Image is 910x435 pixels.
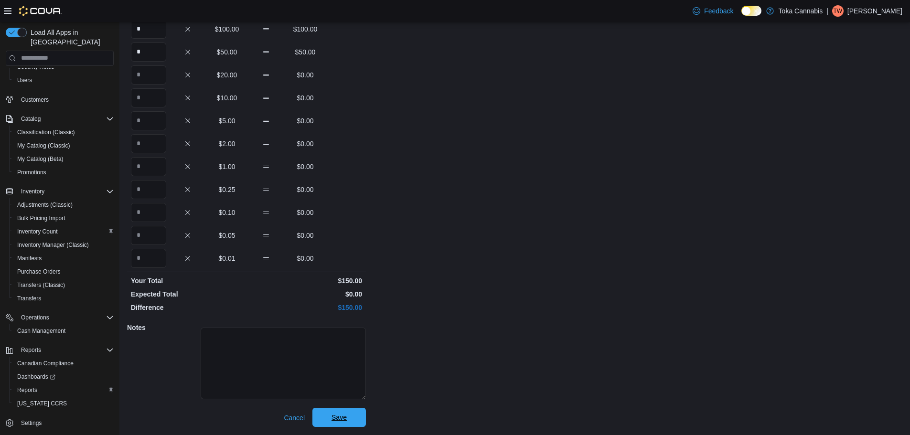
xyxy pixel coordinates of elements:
[17,214,65,222] span: Bulk Pricing Import
[13,199,76,211] a: Adjustments (Classic)
[17,113,114,125] span: Catalog
[13,127,114,138] span: Classification (Classic)
[17,155,64,163] span: My Catalog (Beta)
[834,5,843,17] span: TW
[13,140,114,151] span: My Catalog (Classic)
[17,113,44,125] button: Catalog
[131,289,245,299] p: Expected Total
[13,266,64,277] a: Purchase Orders
[209,185,245,194] p: $0.25
[17,268,61,276] span: Purchase Orders
[13,384,41,396] a: Reports
[288,139,323,149] p: $0.00
[13,167,114,178] span: Promotions
[13,358,114,369] span: Canadian Compliance
[288,93,323,103] p: $0.00
[288,162,323,171] p: $0.00
[13,212,114,224] span: Bulk Pricing Import
[13,293,45,304] a: Transfers
[288,208,323,217] p: $0.00
[13,74,114,86] span: Users
[10,126,118,139] button: Classification (Classic)
[10,265,118,278] button: Purchase Orders
[17,228,58,235] span: Inventory Count
[2,112,118,126] button: Catalog
[17,142,70,149] span: My Catalog (Classic)
[13,293,114,304] span: Transfers
[13,266,114,277] span: Purchase Orders
[741,6,761,16] input: Dark Mode
[131,134,166,153] input: Quantity
[209,47,245,57] p: $50.00
[13,167,50,178] a: Promotions
[21,419,42,427] span: Settings
[13,199,114,211] span: Adjustments (Classic)
[17,327,65,335] span: Cash Management
[209,93,245,103] p: $10.00
[131,20,166,39] input: Quantity
[17,417,114,429] span: Settings
[13,153,114,165] span: My Catalog (Beta)
[13,226,62,237] a: Inventory Count
[17,312,114,323] span: Operations
[13,253,114,264] span: Manifests
[13,279,114,291] span: Transfers (Classic)
[17,360,74,367] span: Canadian Compliance
[248,303,362,312] p: $150.00
[10,212,118,225] button: Bulk Pricing Import
[17,417,45,429] a: Settings
[131,249,166,268] input: Quantity
[2,185,118,198] button: Inventory
[17,295,41,302] span: Transfers
[13,398,71,409] a: [US_STATE] CCRS
[13,358,77,369] a: Canadian Compliance
[248,289,362,299] p: $0.00
[17,386,37,394] span: Reports
[131,42,166,62] input: Quantity
[2,311,118,324] button: Operations
[13,371,59,382] a: Dashboards
[27,28,114,47] span: Load All Apps in [GEOGRAPHIC_DATA]
[19,6,62,16] img: Cova
[17,94,114,106] span: Customers
[288,116,323,126] p: $0.00
[131,157,166,176] input: Quantity
[826,5,828,17] p: |
[17,373,55,381] span: Dashboards
[288,70,323,80] p: $0.00
[332,413,347,422] span: Save
[17,201,73,209] span: Adjustments (Classic)
[10,152,118,166] button: My Catalog (Beta)
[10,238,118,252] button: Inventory Manager (Classic)
[13,325,114,337] span: Cash Management
[2,343,118,357] button: Reports
[13,74,36,86] a: Users
[10,397,118,410] button: [US_STATE] CCRS
[13,371,114,382] span: Dashboards
[10,383,118,397] button: Reports
[10,324,118,338] button: Cash Management
[131,303,245,312] p: Difference
[13,279,69,291] a: Transfers (Classic)
[13,153,67,165] a: My Catalog (Beta)
[17,344,45,356] button: Reports
[131,65,166,85] input: Quantity
[704,6,733,16] span: Feedback
[13,140,74,151] a: My Catalog (Classic)
[17,344,114,356] span: Reports
[17,186,48,197] button: Inventory
[10,278,118,292] button: Transfers (Classic)
[288,24,323,34] p: $100.00
[847,5,902,17] p: [PERSON_NAME]
[288,254,323,263] p: $0.00
[2,416,118,430] button: Settings
[17,128,75,136] span: Classification (Classic)
[13,384,114,396] span: Reports
[17,169,46,176] span: Promotions
[10,225,118,238] button: Inventory Count
[17,94,53,106] a: Customers
[13,398,114,409] span: Washington CCRS
[248,276,362,286] p: $150.00
[10,292,118,305] button: Transfers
